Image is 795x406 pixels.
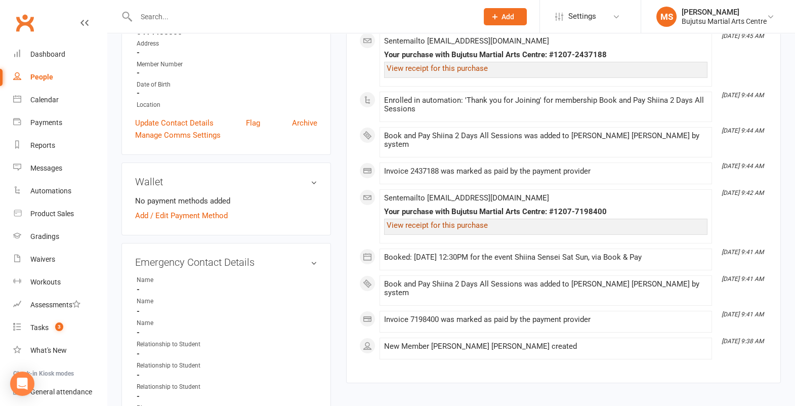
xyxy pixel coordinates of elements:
[13,294,107,316] a: Assessments
[384,280,707,297] div: Book and Pay Shiina 2 Days All Sessions was added to [PERSON_NAME] [PERSON_NAME] by system
[722,92,764,99] i: [DATE] 9:44 AM
[135,129,221,141] a: Manage Comms Settings
[722,127,764,134] i: [DATE] 9:44 AM
[387,64,488,73] a: View receipt for this purchase
[384,315,707,324] div: Invoice 7198400 was marked as paid by the payment provider
[30,50,65,58] div: Dashboard
[384,253,707,262] div: Booked: [DATE] 12:30PM for the event Shiina Sensei Sat Sun, via Book & Pay
[387,221,488,230] a: View receipt for this purchase
[137,361,220,371] div: Relationship to Student
[10,372,34,396] div: Open Intercom Messenger
[137,328,317,337] strong: -
[30,164,62,172] div: Messages
[722,32,764,39] i: [DATE] 9:45 AM
[384,167,707,176] div: Invoice 2437188 was marked as paid by the payment provider
[135,210,228,222] a: Add / Edit Payment Method
[30,210,74,218] div: Product Sales
[137,297,220,306] div: Name
[13,180,107,202] a: Automations
[13,89,107,111] a: Calendar
[137,100,317,110] div: Location
[501,13,514,21] span: Add
[722,275,764,282] i: [DATE] 9:41 AM
[13,339,107,362] a: What's New
[135,257,317,268] h3: Emergency Contact Details
[137,39,317,49] div: Address
[13,248,107,271] a: Waivers
[384,132,707,149] div: Book and Pay Shiina 2 Days All Sessions was added to [PERSON_NAME] [PERSON_NAME] by system
[137,285,317,294] strong: -
[137,392,317,401] strong: -
[13,316,107,339] a: Tasks 3
[722,249,764,256] i: [DATE] 9:41 AM
[55,322,63,331] span: 3
[30,118,62,127] div: Payments
[384,193,549,202] span: Sent email to [EMAIL_ADDRESS][DOMAIN_NAME]
[137,371,317,380] strong: -
[30,346,67,354] div: What's New
[484,8,527,25] button: Add
[292,117,317,129] a: Archive
[13,134,107,157] a: Reports
[13,157,107,180] a: Messages
[384,36,549,46] span: Sent email to [EMAIL_ADDRESS][DOMAIN_NAME]
[133,10,471,24] input: Search...
[722,338,764,345] i: [DATE] 9:38 AM
[30,141,55,149] div: Reports
[135,195,317,207] li: No payment methods added
[30,278,61,286] div: Workouts
[30,388,92,396] div: General attendance
[30,73,53,81] div: People
[13,202,107,225] a: Product Sales
[135,176,317,187] h3: Wallet
[30,255,55,263] div: Waivers
[30,187,71,195] div: Automations
[722,163,764,170] i: [DATE] 9:44 AM
[30,232,59,240] div: Gradings
[135,117,214,129] a: Update Contact Details
[13,43,107,66] a: Dashboard
[137,349,317,358] strong: -
[682,17,767,26] div: Bujutsu Martial Arts Centre
[13,225,107,248] a: Gradings
[384,51,707,59] div: Your purchase with Bujutsu Martial Arts Centre: #1207-2437188
[682,8,767,17] div: [PERSON_NAME]
[12,10,37,35] a: Clubworx
[137,307,317,316] strong: -
[30,323,49,332] div: Tasks
[656,7,677,27] div: MS
[384,342,707,351] div: New Member [PERSON_NAME] [PERSON_NAME] created
[137,275,220,285] div: Name
[137,382,220,392] div: Relationship to Student
[246,117,260,129] a: Flag
[13,271,107,294] a: Workouts
[137,340,220,349] div: Relationship to Student
[384,208,707,216] div: Your purchase with Bujutsu Martial Arts Centre: #1207-7198400
[13,111,107,134] a: Payments
[137,318,220,328] div: Name
[384,96,707,113] div: Enrolled in automation: 'Thank you for Joining' for membership Book and Pay Shiina 2 Days All Ses...
[30,96,59,104] div: Calendar
[137,60,317,69] div: Member Number
[30,301,80,309] div: Assessments
[137,80,317,90] div: Date of Birth
[137,68,317,77] strong: -
[13,66,107,89] a: People
[13,381,107,403] a: General attendance kiosk mode
[137,89,317,98] strong: -
[568,5,596,28] span: Settings
[722,189,764,196] i: [DATE] 9:42 AM
[722,311,764,318] i: [DATE] 9:41 AM
[137,48,317,57] strong: -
